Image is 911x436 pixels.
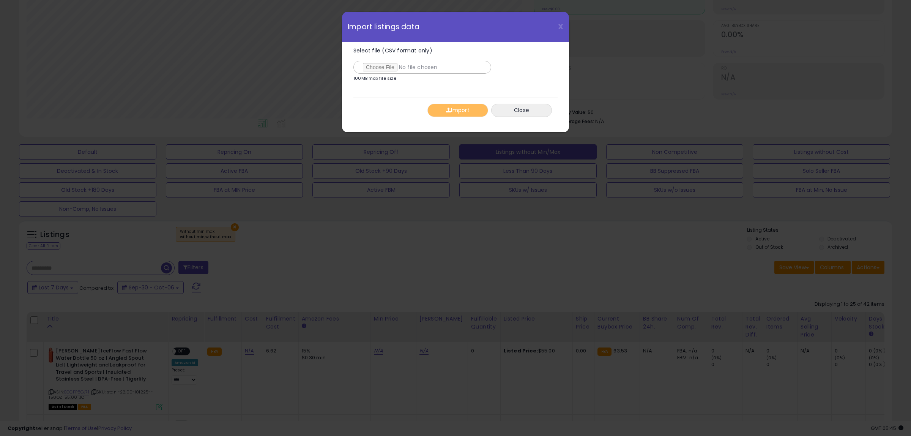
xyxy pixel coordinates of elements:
[427,104,488,117] button: Import
[491,104,552,117] button: Close
[353,76,396,81] p: 100MB max file size
[353,47,432,54] span: Select file (CSV format only)
[348,23,419,30] span: Import listings data
[558,21,563,32] span: X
